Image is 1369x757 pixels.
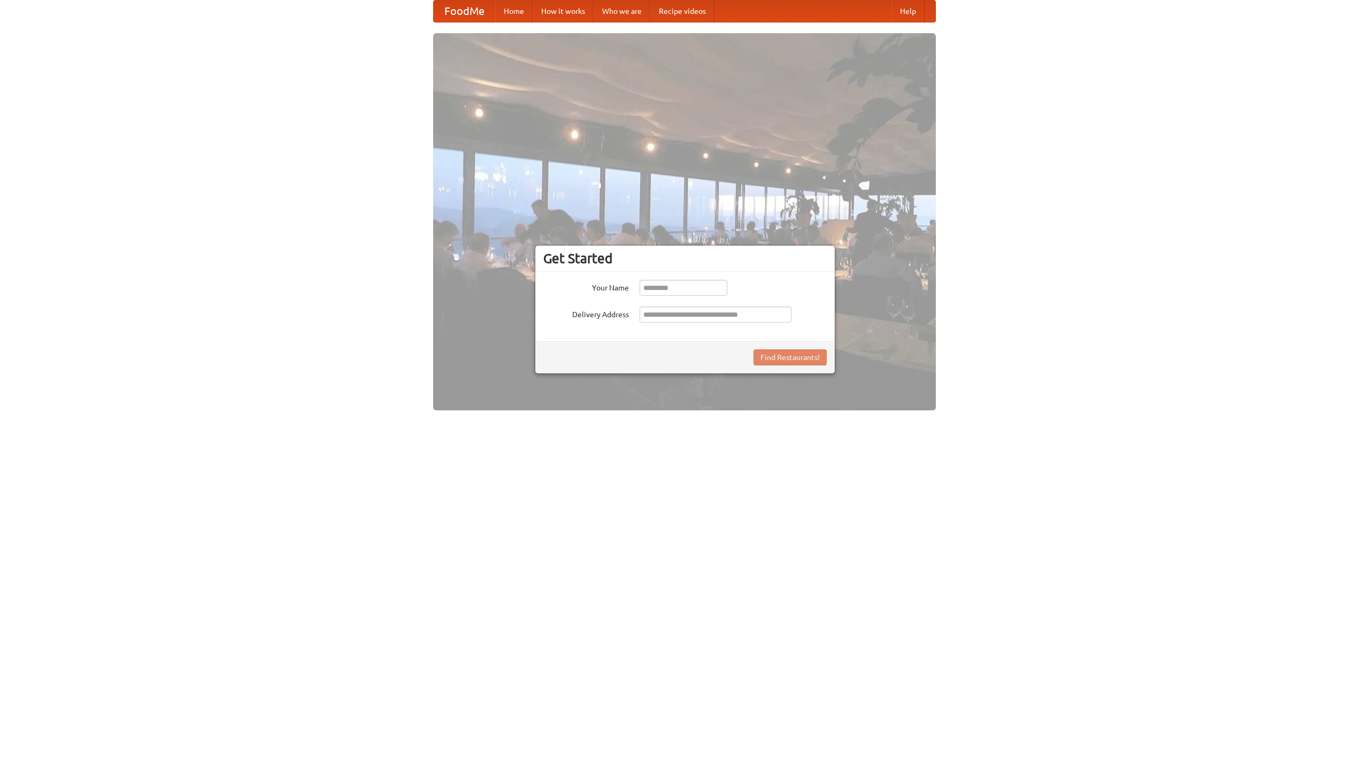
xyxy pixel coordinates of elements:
a: Home [495,1,533,22]
a: Recipe videos [650,1,714,22]
button: Find Restaurants! [753,349,827,365]
a: FoodMe [434,1,495,22]
h3: Get Started [543,250,827,266]
a: How it works [533,1,594,22]
label: Your Name [543,280,629,293]
a: Who we are [594,1,650,22]
a: Help [891,1,925,22]
label: Delivery Address [543,307,629,320]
